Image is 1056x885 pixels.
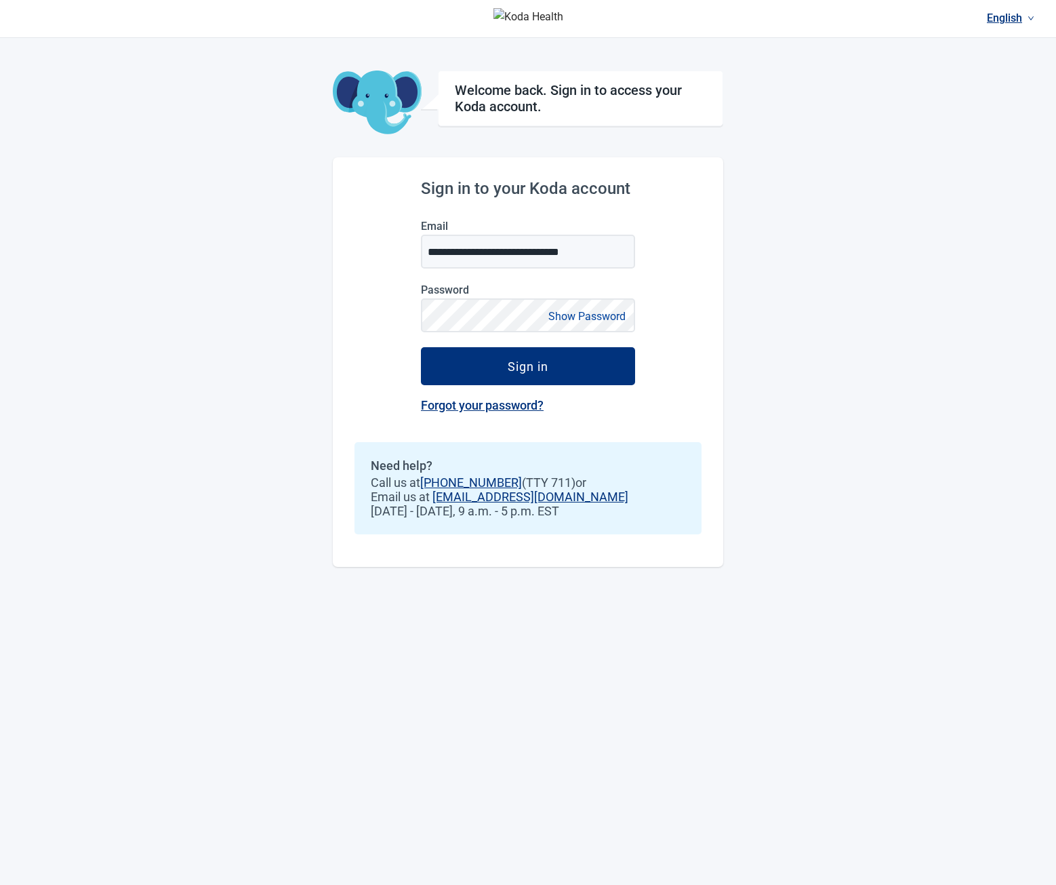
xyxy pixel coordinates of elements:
h1: Welcome back. Sign in to access your Koda account. [455,82,706,115]
button: Show Password [544,307,630,326]
h2: Sign in to your Koda account [421,179,635,198]
button: Sign in [421,347,635,385]
label: Email [421,220,635,233]
span: Call us at (TTY 711) or [371,475,685,490]
img: Koda Elephant [333,71,422,136]
a: [PHONE_NUMBER] [420,475,522,490]
a: Forgot your password? [421,398,544,412]
span: Email us at [371,490,685,504]
span: down [1028,15,1034,22]
img: Koda Health [493,8,563,30]
div: Sign in [508,359,548,373]
span: [DATE] - [DATE], 9 a.m. - 5 p.m. EST [371,504,685,518]
h2: Need help? [371,458,685,473]
label: Password [421,283,635,296]
a: [EMAIL_ADDRESS][DOMAIN_NAME] [432,490,628,504]
a: Current language: English [981,7,1040,29]
main: Main content [333,38,723,567]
